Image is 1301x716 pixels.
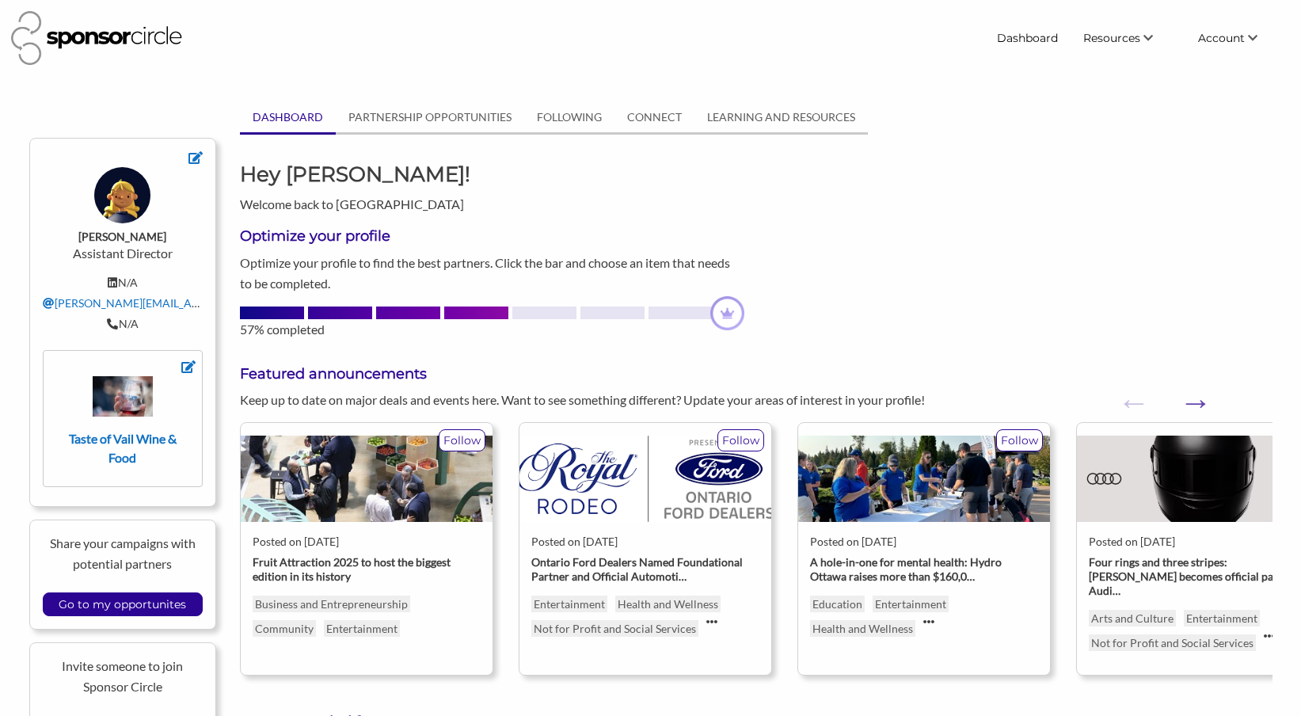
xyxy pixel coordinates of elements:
p: Invite someone to join Sponsor Circle [43,656,204,696]
div: Assistant Director [43,167,204,337]
a: CONNECT [614,102,694,132]
p: Follow [718,430,763,451]
p: Not for Profit and Social Services [1089,634,1256,651]
p: Entertainment [531,596,607,612]
img: Fruit_Attraction.jpg [241,436,493,522]
a: Community [253,620,316,637]
a: Business and Entrepreneurship [253,596,410,612]
p: Entertainment [1184,610,1260,626]
img: cak50bhpra5uaflyweul.png [519,436,771,522]
p: Entertainment [873,596,949,612]
strong: [PERSON_NAME] [78,230,166,243]
button: Previous [1117,387,1133,402]
a: DASHBOARD [240,102,336,132]
p: Health and Wellness [615,596,721,612]
p: Follow [439,430,485,451]
div: Posted on [DATE] [531,535,759,549]
a: Entertainment [324,620,400,637]
a: Taste of Vail Wine & Food [63,376,184,465]
p: Follow [997,430,1042,451]
div: Keep up to date on major deals and events here. Want to see something different? Update your area... [228,390,1020,409]
a: Dashboard [984,24,1071,52]
img: Sponsor Circle Logo [11,11,182,65]
strong: Fruit Attraction 2025 to host the biggest edition in its history [253,555,451,583]
strong: Taste of Vail Wine & Food [69,431,177,465]
h3: Optimize your profile [240,227,744,246]
button: Next [1179,387,1195,402]
span: N/A [118,276,138,289]
p: Education [810,596,865,612]
input: Go to my opportunites [51,593,194,615]
img: dashboard-profile-progress-crown-a4ad1e52.png [710,296,744,330]
span: Resources [1083,31,1140,45]
img: Hydro_Ottawa_A_hole_in_one_for_mental_health__Hydro_Ottawa_raise.jpg [798,436,1050,522]
h1: Hey [PERSON_NAME]! [240,160,480,189]
div: N/A [43,317,204,331]
span: Account [1198,31,1245,45]
div: Posted on [DATE] [810,535,1038,549]
h3: Featured announcements [240,364,1272,384]
li: Resources [1071,24,1185,52]
a: [PERSON_NAME][EMAIL_ADDRESS][DOMAIN_NAME] [43,296,329,310]
strong: A hole-in-one for mental health: Hydro Ottawa raises more than $160,0 … [810,555,1002,583]
p: Share your campaigns with potential partners [43,533,204,573]
a: LEARNING AND RESOURCES [694,102,868,132]
p: Arts and Culture [1089,610,1176,626]
p: Health and Wellness [810,620,915,637]
div: Welcome back to [GEOGRAPHIC_DATA] [228,160,492,214]
div: 57% completed [240,320,744,339]
p: Not for Profit and Social Services [531,620,698,637]
strong: Ontario Ford Dealers Named Foundational Partner and Official Automoti … [531,555,743,583]
img: ToyFaces_Colored_BG_12_damgws [94,167,150,223]
a: PARTNERSHIP OPPORTUNITIES [336,102,524,132]
li: Account [1185,24,1290,52]
a: FOLLOWING [524,102,614,132]
img: mwiswplivkzio2bpr2el [93,376,153,417]
div: Posted on [DATE] [253,535,481,549]
p: Optimize your profile to find the best partners. Click the bar and choose an item that needs to b... [240,253,744,293]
